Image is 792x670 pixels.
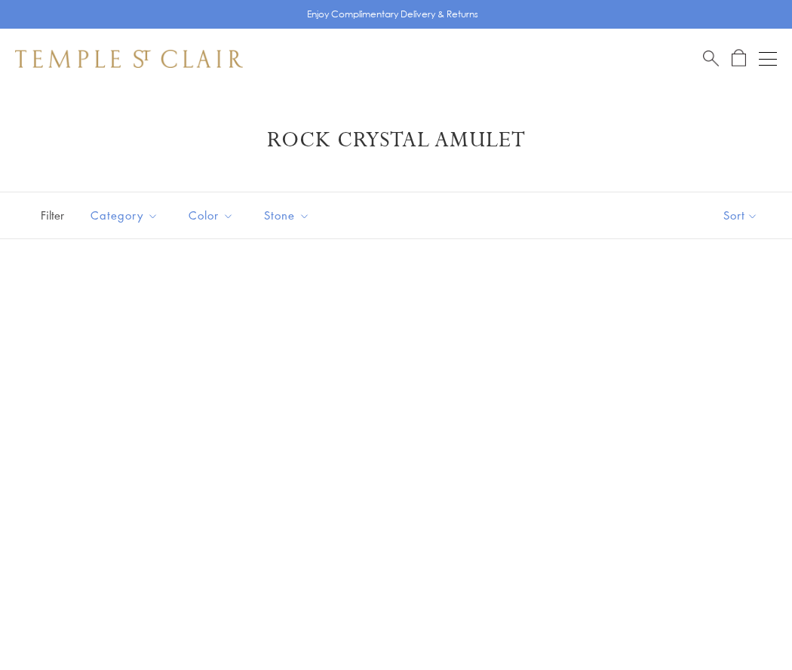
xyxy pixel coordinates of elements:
[253,198,321,232] button: Stone
[689,192,792,238] button: Show sort by
[15,50,243,68] img: Temple St. Clair
[307,7,478,22] p: Enjoy Complimentary Delivery & Returns
[732,49,746,68] a: Open Shopping Bag
[181,206,245,225] span: Color
[177,198,245,232] button: Color
[703,49,719,68] a: Search
[38,127,754,154] h1: Rock Crystal Amulet
[256,206,321,225] span: Stone
[83,206,170,225] span: Category
[79,198,170,232] button: Category
[759,50,777,68] button: Open navigation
